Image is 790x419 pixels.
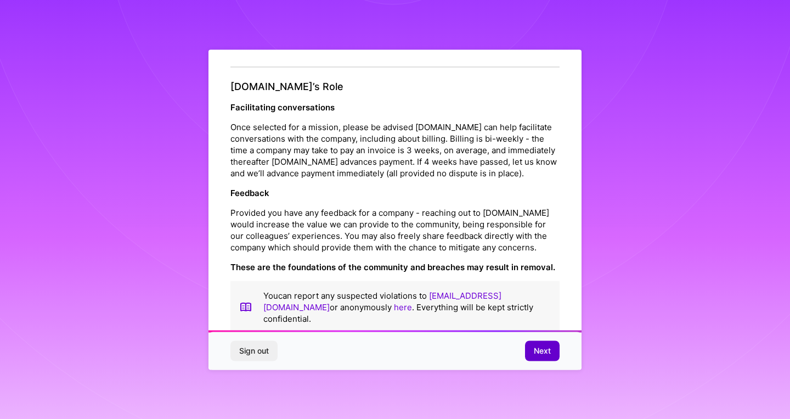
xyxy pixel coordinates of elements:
p: Once selected for a mission, please be advised [DOMAIN_NAME] can help facilitate conversations wi... [230,121,560,178]
strong: Feedback [230,187,269,198]
strong: Facilitating conversations [230,102,335,112]
a: here [394,301,412,312]
span: Sign out [239,345,269,356]
a: [EMAIL_ADDRESS][DOMAIN_NAME] [263,290,501,312]
button: Sign out [230,341,278,361]
span: Next [534,345,551,356]
h4: [DOMAIN_NAME]’s Role [230,81,560,93]
p: You can report any suspected violations to or anonymously . Everything will be kept strictly conf... [263,289,551,324]
button: Next [525,341,560,361]
img: book icon [239,289,252,324]
p: Provided you have any feedback for a company - reaching out to [DOMAIN_NAME] would increase the v... [230,206,560,253]
strong: These are the foundations of the community and breaches may result in removal. [230,261,555,272]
